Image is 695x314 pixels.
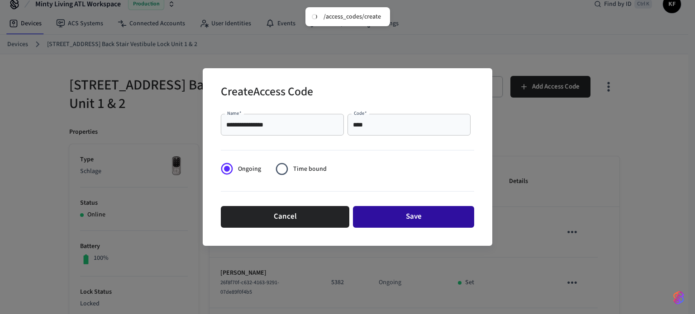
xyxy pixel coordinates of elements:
[227,110,242,117] label: Name
[293,164,327,174] span: Time bound
[238,164,261,174] span: Ongoing
[673,291,684,305] img: SeamLogoGradient.69752ec5.svg
[221,206,349,228] button: Cancel
[221,79,313,107] h2: Create Access Code
[353,206,474,228] button: Save
[354,110,367,117] label: Code
[324,13,381,21] div: /access_codes/create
